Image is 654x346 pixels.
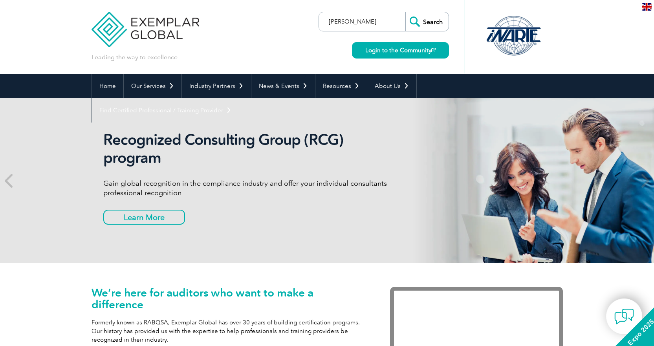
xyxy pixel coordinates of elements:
[642,3,652,11] img: en
[124,74,181,98] a: Our Services
[182,74,251,98] a: Industry Partners
[92,98,239,123] a: Find Certified Professional / Training Provider
[431,48,436,52] img: open_square.png
[405,12,449,31] input: Search
[614,307,634,326] img: contact-chat.png
[103,210,185,225] a: Learn More
[251,74,315,98] a: News & Events
[367,74,416,98] a: About Us
[92,318,366,344] p: Formerly known as RABQSA, Exemplar Global has over 30 years of building certification programs. O...
[92,287,366,310] h1: We’re here for auditors who want to make a difference
[92,74,123,98] a: Home
[92,53,178,62] p: Leading the way to excellence
[103,179,398,198] p: Gain global recognition in the compliance industry and offer your individual consultants professi...
[103,131,398,167] h2: Recognized Consulting Group (RCG) program
[315,74,367,98] a: Resources
[352,42,449,59] a: Login to the Community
